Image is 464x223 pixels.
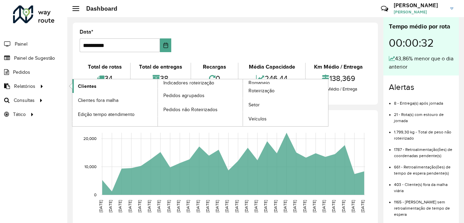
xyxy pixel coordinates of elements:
li: 1787 - Retroalimentação(ões) de coordenadas pendente(s) [394,141,453,159]
span: Romaneio [248,79,270,86]
span: Clientes [78,83,96,90]
span: Setor [248,101,260,108]
div: 0 [193,71,236,86]
div: Média Capacidade [240,63,303,71]
div: Recargas [193,63,236,71]
text: [DATE] [322,200,326,212]
a: Setor [243,98,328,112]
text: [DATE] [128,200,132,212]
h4: Alertas [389,82,453,92]
div: Km Médio / Entrega [308,86,369,93]
text: 20,000 [83,136,96,141]
label: Data [80,28,93,36]
span: Relatórios [14,83,35,90]
a: Veículos [243,112,328,126]
text: [DATE] [292,200,297,212]
span: Pedidos [13,69,30,76]
text: [DATE] [108,200,113,212]
a: Roteirização [243,84,328,98]
text: [DATE] [254,200,258,212]
div: 00:00:32 [389,31,453,55]
text: [DATE] [137,200,142,212]
a: Indicadores roteirização [72,79,243,126]
text: [DATE] [98,200,103,212]
span: Painel [15,40,27,48]
li: 1165 - [PERSON_NAME] sem retroalimentação de tempo de espera [394,194,453,218]
text: [DATE] [331,200,336,212]
text: [DATE] [215,200,219,212]
text: [DATE] [302,200,307,212]
span: Veículos [248,115,267,122]
div: 138,369 [308,71,369,86]
div: Total de rotas [81,63,128,71]
a: Pedidos agrupados [158,89,243,102]
text: [DATE] [234,200,239,212]
text: [DATE] [341,200,346,212]
text: [DATE] [283,200,287,212]
button: Choose Date [160,38,171,52]
a: Romaneio [158,79,328,126]
text: 0 [94,192,96,197]
span: Consultas [14,97,35,104]
li: 403 - Cliente(s) fora da malha viária [394,176,453,194]
div: 43,86% menor que o dia anterior [389,55,453,71]
text: [DATE] [196,200,200,212]
h2: Dashboard [79,5,117,12]
div: 38 [132,71,189,86]
li: 21 - Rota(s) com estouro de jornada [394,106,453,124]
span: Clientes fora malha [78,97,118,104]
span: Indicadores roteirização [163,79,214,86]
li: 661 - Retroalimentação(ões) de tempo de espera pendente(s) [394,159,453,176]
a: Clientes fora malha [72,93,158,107]
text: [DATE] [205,200,210,212]
text: [DATE] [118,200,122,212]
div: Tempo médio por rota [389,22,453,31]
div: Total de entregas [132,63,189,71]
span: [PERSON_NAME] [394,9,445,15]
span: Roteirização [248,87,275,94]
text: [DATE] [186,200,190,212]
text: 10,000 [84,164,96,169]
text: [DATE] [156,200,161,212]
text: [DATE] [176,200,181,212]
text: [DATE] [273,200,278,212]
span: Edição tempo atendimento [78,111,135,118]
span: Tático [13,111,26,118]
a: Pedidos não Roteirizados [158,103,243,116]
text: [DATE] [263,200,268,212]
div: Km Médio / Entrega [308,63,369,71]
text: [DATE] [224,200,229,212]
span: Pedidos não Roteirizados [163,106,218,113]
text: [DATE] [312,200,316,212]
a: Clientes [72,79,158,93]
span: Pedidos agrupados [163,92,205,99]
text: [DATE] [147,200,151,212]
span: Painel de Sugestão [14,55,55,62]
li: 1.799,30 kg - Total de peso não roteirizado [394,124,453,141]
a: Edição tempo atendimento [72,107,158,121]
div: 34 [81,71,128,86]
h3: [PERSON_NAME] [394,2,445,9]
div: 246,44 [240,71,303,86]
text: [DATE] [360,200,365,212]
text: [DATE] [244,200,248,212]
li: 8 - Entrega(s) após jornada [394,95,453,106]
text: [DATE] [351,200,355,212]
text: [DATE] [166,200,171,212]
a: Contato Rápido [377,1,392,16]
